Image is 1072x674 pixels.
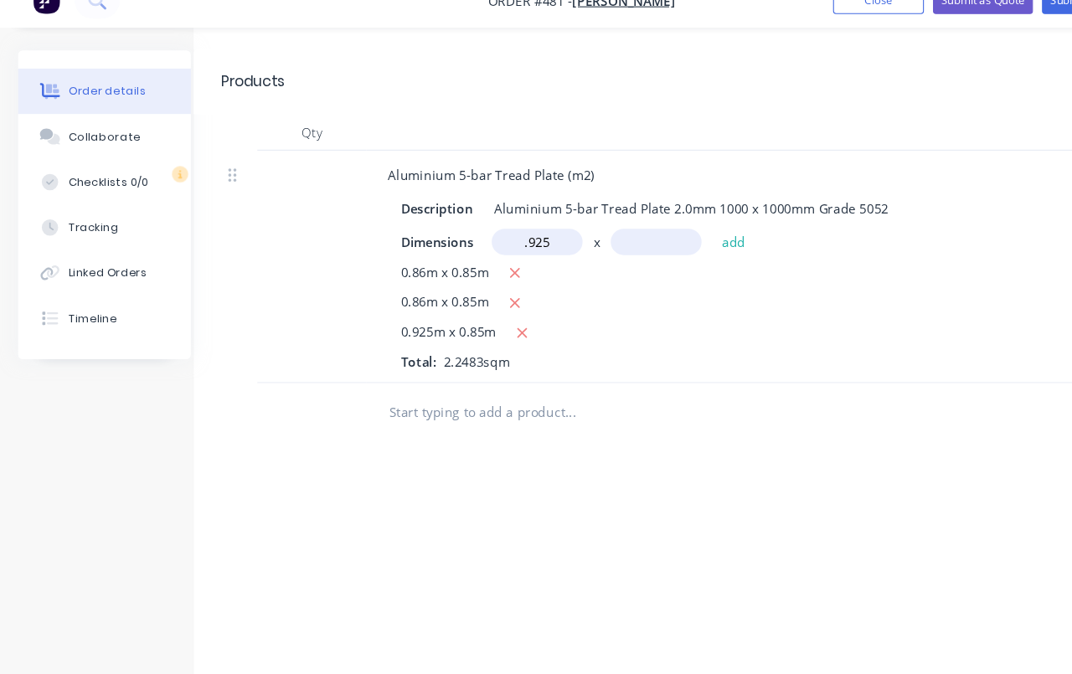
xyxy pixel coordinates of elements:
div: Collaborate [64,143,130,158]
span: x [547,239,553,256]
span: Total: [369,350,402,366]
button: Tracking [17,214,176,255]
button: Close [768,13,852,38]
button: Timeline [17,297,176,339]
div: Linked Orders [64,269,136,284]
div: Products [204,90,262,110]
span: Order #481 - [450,18,528,33]
button: Linked Orders [17,255,176,297]
a: [PERSON_NAME] [528,18,622,33]
button: add [657,235,696,258]
button: Submit as Quote [860,13,952,38]
div: Aluminium 5-bar Tread Plate 2.0mm 1000 x 1000mm Grade 5052 [449,204,826,229]
div: Checklists 0/0 [64,185,137,200]
span: 0.925m x 0.85m [369,322,457,342]
span: 2.2483sqm [402,350,477,366]
span: 0.86m x 0.85m [369,294,451,315]
span: 0.86m x 0.85m [369,266,451,287]
button: Collaborate [17,130,176,172]
button: Order details [17,88,176,130]
input: Start typing to add a product... [358,388,693,421]
div: Order details [64,101,135,116]
div: Description [363,204,442,229]
div: Aluminium 5-bar Tread Plate (m2) [344,173,561,198]
img: Factory [30,13,55,38]
div: Qty [237,130,338,163]
span: Dimensions [369,239,436,256]
div: Timeline [64,311,108,326]
div: Tracking [64,227,110,242]
button: Checklists 0/0 [17,172,176,214]
button: Submit as Order [961,13,1052,38]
